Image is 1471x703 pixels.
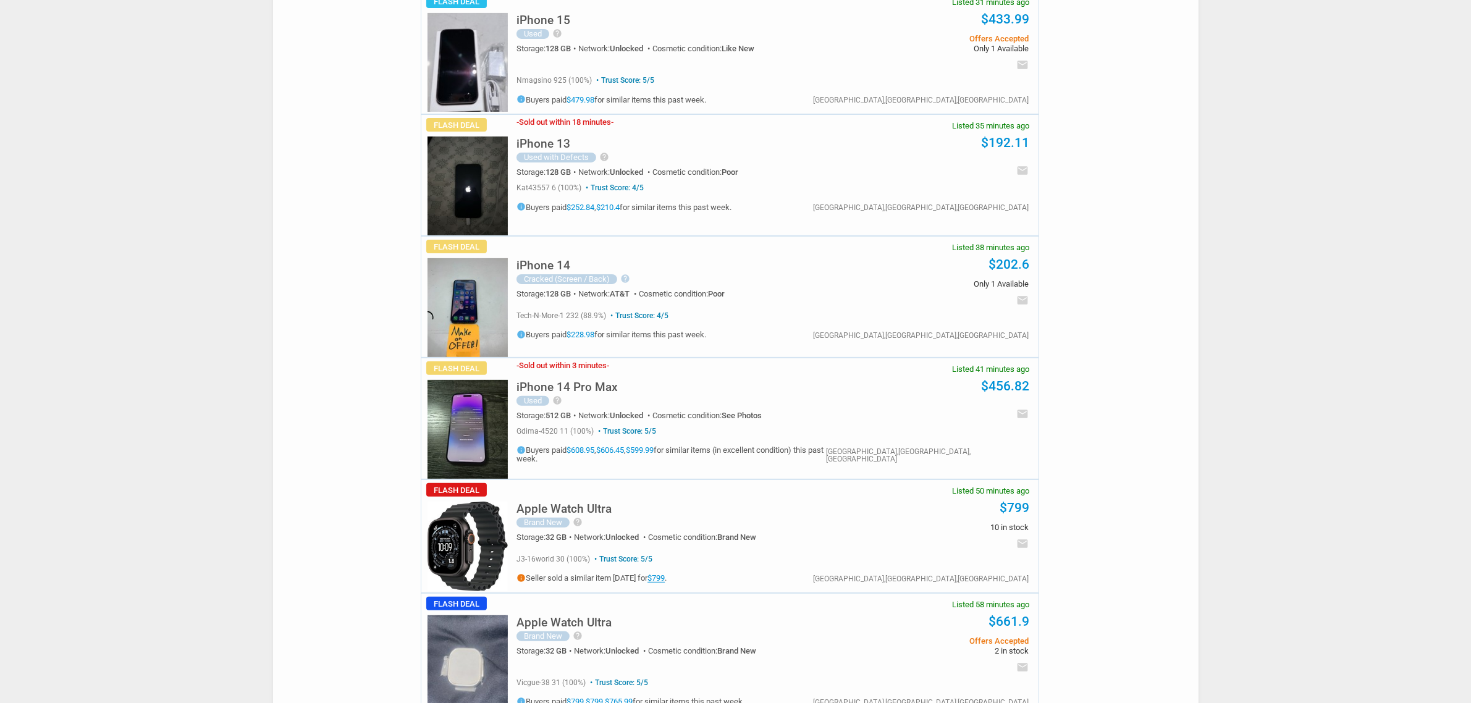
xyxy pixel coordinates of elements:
[952,600,1029,608] span: Listed 58 minutes ago
[516,262,570,271] a: iPhone 14
[842,35,1028,43] span: Offers Accepted
[578,411,652,419] div: Network:
[428,502,508,591] img: s-l225.jpg
[639,290,725,298] div: Cosmetic condition:
[516,153,596,162] div: Used with Defects
[428,258,508,357] img: s-l225.jpg
[516,411,578,419] div: Storage:
[516,183,581,192] span: kat43557 6 (100%)
[1016,59,1029,71] i: email
[1016,408,1029,420] i: email
[426,483,487,497] span: Flash Deal
[578,168,652,176] div: Network:
[546,167,571,177] span: 128 GB
[552,28,562,38] i: help
[516,619,612,628] a: Apple Watch Ultra
[583,183,644,192] span: Trust Score: 4/5
[516,427,594,436] span: gdima-4520 11 (100%)
[594,76,654,85] span: Trust Score: 5/5
[588,678,648,687] span: Trust Score: 5/5
[516,361,609,369] h3: Sold out within 3 minutes
[516,117,519,127] span: -
[952,365,1029,373] span: Listed 41 minutes ago
[516,44,578,53] div: Storage:
[596,446,624,455] a: $606.45
[426,361,487,375] span: Flash Deal
[516,95,706,104] h5: Buyers paid for similar items this past week.
[516,330,706,339] h5: Buyers paid for similar items this past week.
[516,573,667,583] h5: Seller sold a similar item [DATE] for .
[516,14,570,26] h5: iPhone 15
[842,44,1028,53] span: Only 1 Available
[708,289,725,298] span: Poor
[516,168,578,176] div: Storage:
[516,503,612,515] h5: Apple Watch Ultra
[596,203,620,212] a: $210.4
[516,381,618,393] h5: iPhone 14 Pro Max
[516,138,570,149] h5: iPhone 13
[610,289,630,298] span: AT&T
[516,17,570,26] a: iPhone 15
[722,411,762,420] span: See Photos
[567,330,594,340] a: $228.98
[428,137,508,235] img: s-l225.jpg
[813,332,1029,339] div: [GEOGRAPHIC_DATA],[GEOGRAPHIC_DATA],[GEOGRAPHIC_DATA]
[981,135,1029,150] a: $192.11
[722,167,738,177] span: Poor
[1016,537,1029,550] i: email
[1016,294,1029,306] i: email
[842,637,1028,645] span: Offers Accepted
[428,13,508,112] img: s-l225.jpg
[981,12,1029,27] a: $433.99
[611,117,613,127] span: -
[567,446,594,455] a: $608.95
[516,118,613,126] h3: Sold out within 18 minutes
[652,411,762,419] div: Cosmetic condition:
[652,168,738,176] div: Cosmetic condition:
[988,614,1029,629] a: $661.9
[546,44,571,53] span: 128 GB
[1000,500,1029,515] a: $799
[516,617,612,628] h5: Apple Watch Ultra
[1016,164,1029,177] i: email
[426,240,487,253] span: Flash Deal
[573,517,583,527] i: help
[813,204,1029,211] div: [GEOGRAPHIC_DATA],[GEOGRAPHIC_DATA],[GEOGRAPHIC_DATA]
[516,311,606,320] span: tech-n-more-1 232 (88.9%)
[722,44,754,53] span: Like New
[813,575,1029,583] div: [GEOGRAPHIC_DATA],[GEOGRAPHIC_DATA],[GEOGRAPHIC_DATA]
[599,152,609,162] i: help
[652,44,754,53] div: Cosmetic condition:
[552,395,562,405] i: help
[610,167,643,177] span: Unlocked
[546,411,571,420] span: 512 GB
[578,44,652,53] div: Network:
[578,290,639,298] div: Network:
[813,96,1029,104] div: [GEOGRAPHIC_DATA],[GEOGRAPHIC_DATA],[GEOGRAPHIC_DATA]
[516,76,592,85] span: nmagsino 925 (100%)
[516,330,526,339] i: info
[717,646,756,655] span: Brand New
[516,274,617,284] div: Cracked (Screen / Back)
[546,646,567,655] span: 32 GB
[607,361,609,370] span: -
[516,445,526,455] i: info
[952,122,1029,130] span: Listed 35 minutes ago
[516,555,590,563] span: j3-16world 30 (100%)
[516,384,618,393] a: iPhone 14 Pro Max
[717,533,756,542] span: Brand New
[1016,661,1029,673] i: email
[516,533,574,541] div: Storage:
[573,631,583,641] i: help
[516,505,612,515] a: Apple Watch Ultra
[648,647,756,655] div: Cosmetic condition:
[516,396,549,406] div: Used
[567,203,594,212] a: $252.84
[610,44,643,53] span: Unlocked
[428,380,508,479] img: s-l225.jpg
[952,487,1029,495] span: Listed 50 minutes ago
[605,533,639,542] span: Unlocked
[626,446,654,455] a: $599.99
[981,379,1029,394] a: $456.82
[516,573,526,583] i: info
